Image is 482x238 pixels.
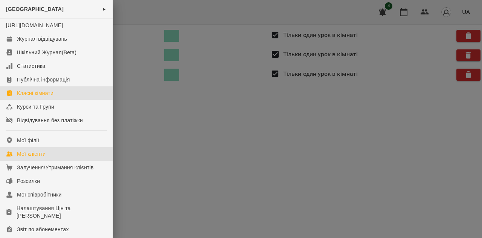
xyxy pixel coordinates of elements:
[17,150,46,158] div: Мої клієнти
[6,6,64,12] span: [GEOGRAPHIC_DATA]
[17,89,53,97] div: Класні кімнати
[17,204,107,220] div: Налаштування Цін та [PERSON_NAME]
[17,191,62,198] div: Мої співробітники
[102,6,107,12] span: ►
[17,76,70,83] div: Публічна інформація
[17,137,39,144] div: Мої філії
[17,226,69,233] div: Звіт по абонементах
[6,22,63,28] a: [URL][DOMAIN_NAME]
[17,62,46,70] div: Статистика
[17,103,54,111] div: Курси та Групи
[17,177,40,185] div: Розсилки
[17,49,76,56] div: Шкільний Журнал(Beta)
[17,35,67,43] div: Журнал відвідувань
[17,164,94,171] div: Залучення/Утримання клієнтів
[17,117,83,124] div: Відвідування без платіжки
